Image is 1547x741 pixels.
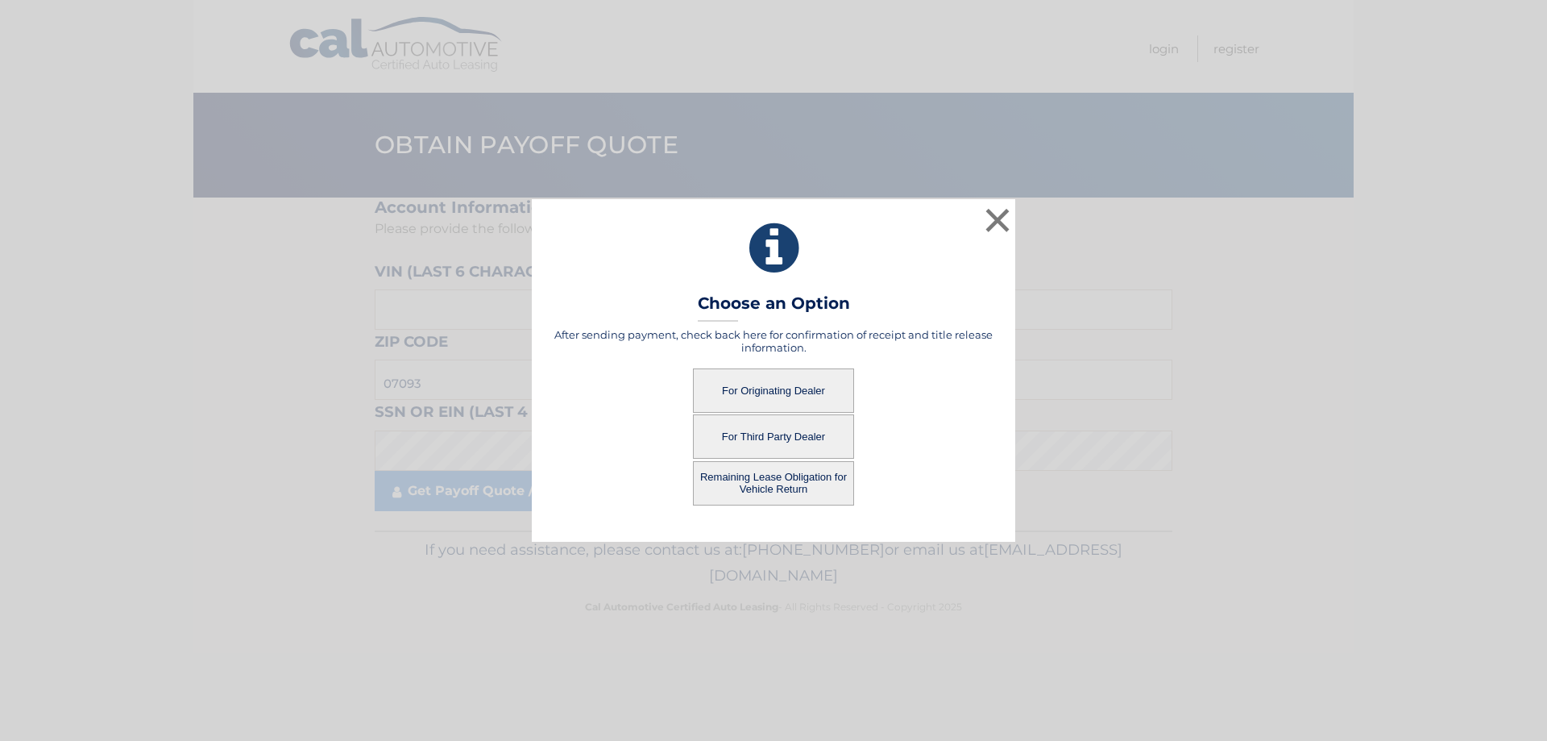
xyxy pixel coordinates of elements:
button: For Originating Dealer [693,368,854,413]
button: × [981,204,1014,236]
h5: After sending payment, check back here for confirmation of receipt and title release information. [552,328,995,354]
button: Remaining Lease Obligation for Vehicle Return [693,461,854,506]
button: For Third Party Dealer [693,414,854,459]
h3: Choose an Option [698,293,850,322]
